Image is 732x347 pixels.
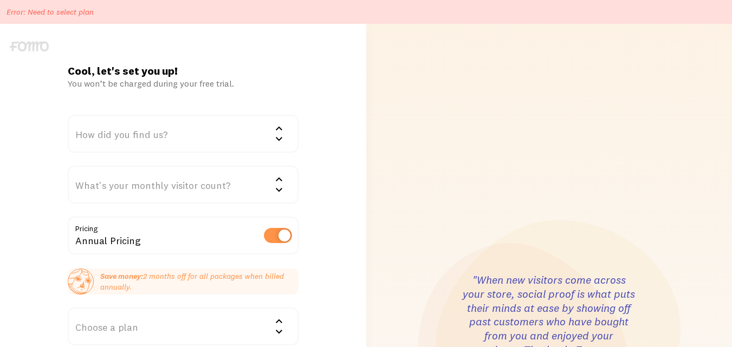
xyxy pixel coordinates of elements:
[68,115,299,153] div: How did you find us?
[10,41,49,51] img: fomo-logo-gray-b99e0e8ada9f9040e2984d0d95b3b12da0074ffd48d1e5cb62ac37fc77b0b268.svg
[68,166,299,204] div: What's your monthly visitor count?
[68,78,299,89] div: You won’t be charged during your free trial.
[68,64,299,78] h1: Cool, let's set you up!
[68,307,299,345] div: Choose a plan
[68,217,299,256] div: Annual Pricing
[100,271,143,281] strong: Save money:
[100,271,299,292] p: 2 months off for all packages when billed annually.
[7,6,94,17] p: Error: Need to select plan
